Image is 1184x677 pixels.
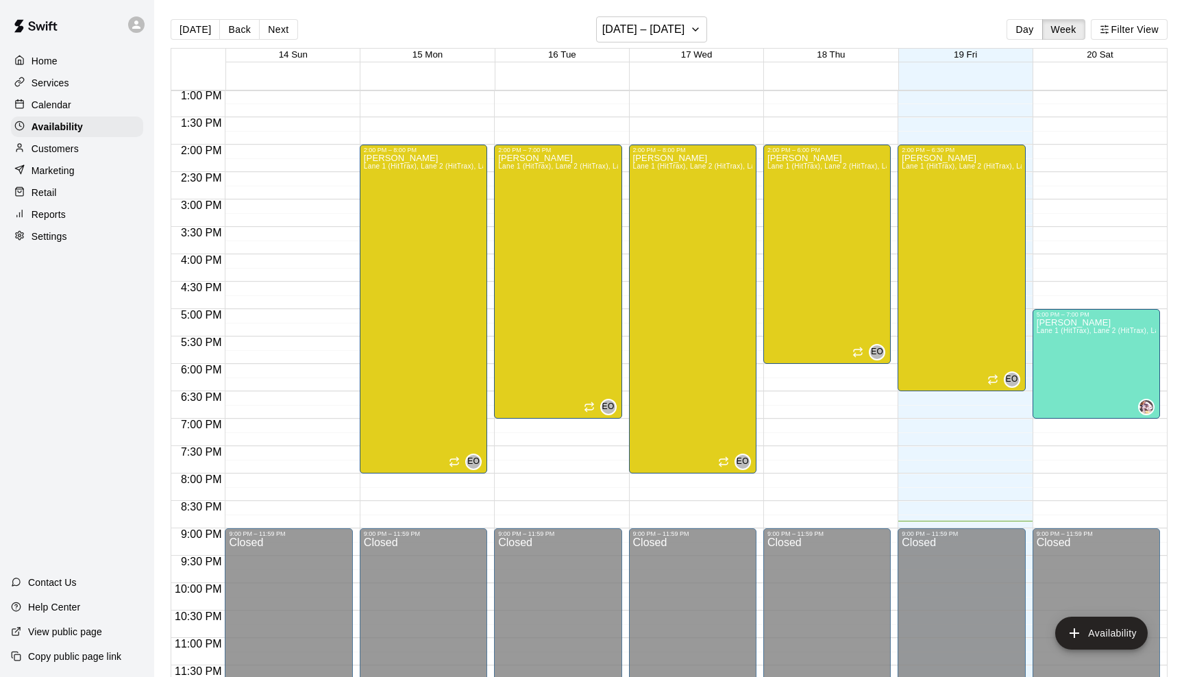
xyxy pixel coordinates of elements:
[852,347,863,358] span: Recurring availability
[28,600,80,614] p: Help Center
[171,19,220,40] button: [DATE]
[177,446,225,458] span: 7:30 PM
[11,138,143,159] a: Customers
[364,530,483,537] div: 9:00 PM – 11:59 PM
[498,147,617,153] div: 2:00 PM – 7:00 PM
[279,49,308,60] button: 14 Sun
[633,147,752,153] div: 2:00 PM – 8:00 PM
[548,49,576,60] button: 16 Tue
[229,530,348,537] div: 9:00 PM – 11:59 PM
[32,54,58,68] p: Home
[177,556,225,567] span: 9:30 PM
[1004,371,1020,388] div: Eric Opelski
[718,456,729,467] span: Recurring availability
[1033,309,1160,419] div: 5:00 PM – 7:00 PM: Available
[360,145,487,473] div: 2:00 PM – 8:00 PM: Available
[28,625,102,639] p: View public page
[11,51,143,71] a: Home
[177,172,225,184] span: 2:30 PM
[177,117,225,129] span: 1:30 PM
[1139,400,1153,414] img: Michael Johnson
[498,162,745,170] span: Lane 1 (HitTrax), Lane 2 (HitTrax), Lane 3 (HitTrax), [GEOGRAPHIC_DATA]
[737,455,749,469] span: EO
[494,145,621,419] div: 2:00 PM – 7:00 PM: Available
[735,454,751,470] div: Eric Opelski
[171,638,225,650] span: 11:00 PM
[1037,311,1156,318] div: 5:00 PM – 7:00 PM
[602,20,685,39] h6: [DATE] – [DATE]
[600,399,617,415] div: Eric Opelski
[259,19,297,40] button: Next
[1006,373,1018,386] span: EO
[11,182,143,203] a: Retail
[602,400,614,414] span: EO
[177,364,225,376] span: 6:00 PM
[987,374,998,385] span: Recurring availability
[177,419,225,430] span: 7:00 PM
[177,145,225,156] span: 2:00 PM
[364,162,610,170] span: Lane 1 (HitTrax), Lane 2 (HitTrax), Lane 3 (HitTrax), [GEOGRAPHIC_DATA]
[596,16,708,42] button: [DATE] – [DATE]
[177,391,225,403] span: 6:30 PM
[177,227,225,238] span: 3:30 PM
[902,147,1021,153] div: 2:00 PM – 6:30 PM
[11,226,143,247] a: Settings
[177,501,225,513] span: 8:30 PM
[633,162,991,170] span: Lane 1 (HitTrax), Lane 2 (HitTrax), Lane 3 (HitTrax), [GEOGRAPHIC_DATA] ([GEOGRAPHIC_DATA]), Area 10
[32,186,57,199] p: Retail
[171,665,225,677] span: 11:30 PM
[177,90,225,101] span: 1:00 PM
[177,473,225,485] span: 8:00 PM
[32,230,67,243] p: Settings
[498,530,617,537] div: 9:00 PM – 11:59 PM
[177,336,225,348] span: 5:30 PM
[1055,617,1148,650] button: add
[954,49,977,60] button: 19 Fri
[633,530,752,537] div: 9:00 PM – 11:59 PM
[28,576,77,589] p: Contact Us
[11,160,143,181] a: Marketing
[171,611,225,622] span: 10:30 PM
[869,344,885,360] div: Eric Opelski
[28,650,121,663] p: Copy public page link
[681,49,713,60] button: 17 Wed
[11,116,143,137] a: Availability
[177,309,225,321] span: 5:00 PM
[412,49,443,60] button: 15 Mon
[1007,19,1042,40] button: Day
[171,583,225,595] span: 10:00 PM
[219,19,260,40] button: Back
[629,145,756,473] div: 2:00 PM – 8:00 PM: Available
[32,98,71,112] p: Calendar
[1138,399,1155,415] div: Michael Johnson
[767,530,887,537] div: 9:00 PM – 11:59 PM
[1087,49,1113,60] button: 20 Sat
[763,145,891,364] div: 2:00 PM – 6:00 PM: Available
[177,282,225,293] span: 4:30 PM
[1091,19,1168,40] button: Filter View
[467,455,480,469] span: EO
[767,162,1014,170] span: Lane 1 (HitTrax), Lane 2 (HitTrax), Lane 3 (HitTrax), [GEOGRAPHIC_DATA]
[1042,19,1085,40] button: Week
[364,147,483,153] div: 2:00 PM – 8:00 PM
[871,345,883,359] span: EO
[817,49,845,60] button: 18 Thu
[11,95,143,115] a: Calendar
[177,528,225,540] span: 9:00 PM
[177,254,225,266] span: 4:00 PM
[1037,530,1156,537] div: 9:00 PM – 11:59 PM
[449,456,460,467] span: Recurring availability
[767,147,887,153] div: 2:00 PM – 6:00 PM
[584,402,595,413] span: Recurring availability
